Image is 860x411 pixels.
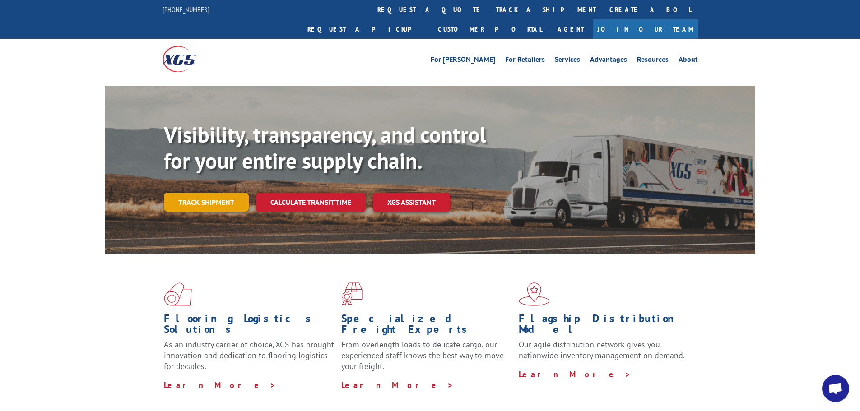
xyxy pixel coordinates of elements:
a: Learn More > [341,380,454,390]
a: Agent [549,19,593,39]
a: Services [555,56,580,66]
a: XGS ASSISTANT [373,193,450,212]
img: xgs-icon-focused-on-flooring-red [341,282,363,306]
span: Our agile distribution network gives you nationwide inventory management on demand. [519,339,685,360]
a: [PHONE_NUMBER] [163,5,209,14]
a: Learn More > [519,369,631,379]
p: From overlength loads to delicate cargo, our experienced staff knows the best way to move your fr... [341,339,512,379]
img: xgs-icon-flagship-distribution-model-red [519,282,550,306]
a: About [679,56,698,66]
b: Visibility, transparency, and control for your entire supply chain. [164,120,486,175]
a: Customer Portal [431,19,549,39]
a: Join Our Team [593,19,698,39]
a: Advantages [590,56,627,66]
h1: Flagship Distribution Model [519,313,689,339]
a: For Retailers [505,56,545,66]
a: For [PERSON_NAME] [431,56,495,66]
h1: Specialized Freight Experts [341,313,512,339]
h1: Flooring Logistics Solutions [164,313,335,339]
a: Calculate transit time [256,193,366,212]
a: Request a pickup [301,19,431,39]
img: xgs-icon-total-supply-chain-intelligence-red [164,282,192,306]
div: Open chat [822,375,849,402]
a: Track shipment [164,193,249,212]
a: Resources [637,56,669,66]
span: As an industry carrier of choice, XGS has brought innovation and dedication to flooring logistics... [164,339,334,371]
a: Learn More > [164,380,276,390]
